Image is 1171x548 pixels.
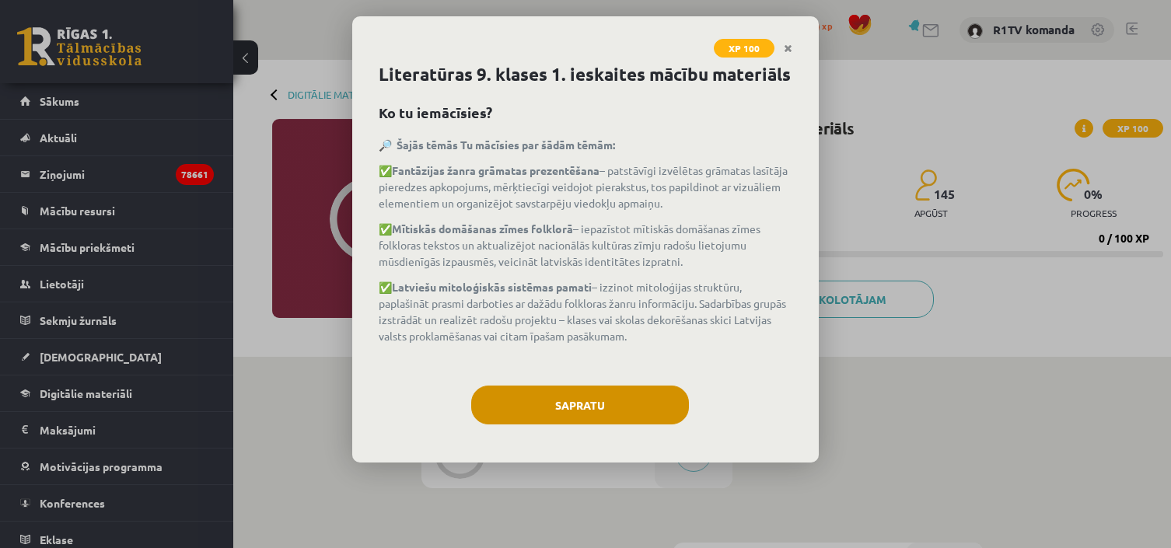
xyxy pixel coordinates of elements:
[471,386,689,424] button: Sapratu
[379,102,792,123] h2: Ko tu iemācīsies?
[392,163,599,177] strong: Fantāzijas žanra grāmatas prezentēšana
[379,279,792,344] p: ✅ – izzinot mitoloģijas struktūru, paplašināt prasmi darboties ar dažādu folkloras žanru informāc...
[379,162,792,211] p: ✅ – patstāvīgi izvēlētas grāmatas lasītāja pieredzes apkopojums, mērķtiecīgi veidojot pierakstus,...
[392,280,592,294] strong: Latviešu mitoloģiskās sistēmas pamati
[392,222,573,236] strong: Mītiskās domāšanas zīmes folklorā
[774,33,802,64] a: Close
[379,221,792,270] p: ✅ – iepazīstot mītiskās domāšanas zīmes folkloras tekstos un aktualizējot nacionālās kultūras zīm...
[714,39,774,58] span: XP 100
[379,138,615,152] strong: 🔎 Šajās tēmās Tu mācīsies par šādām tēmām:
[379,61,792,88] h1: Literatūras 9. klases 1. ieskaites mācību materiāls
